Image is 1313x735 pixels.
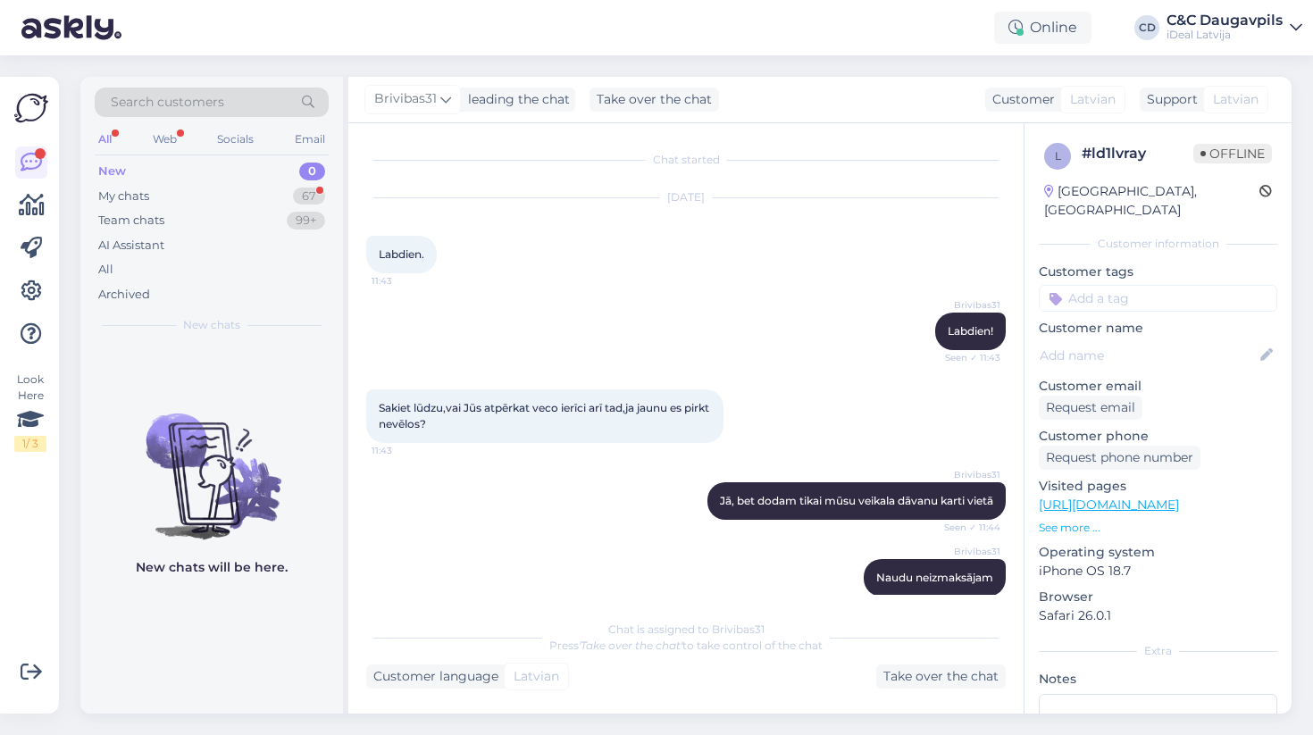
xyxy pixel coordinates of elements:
div: AI Assistant [98,237,164,255]
p: See more ... [1039,520,1277,536]
span: Latvian [1213,90,1259,109]
p: Notes [1039,670,1277,689]
div: 67 [293,188,325,205]
div: Customer information [1039,236,1277,252]
div: Customer [985,90,1055,109]
div: [DATE] [366,189,1006,205]
div: All [98,261,113,279]
div: Take over the chat [590,88,719,112]
span: New chats [183,317,240,333]
span: Press to take control of the chat [549,639,823,652]
span: Labdien. [379,247,424,261]
span: 11:43 [372,274,439,288]
span: Naudu neizmaksājam [876,571,993,584]
span: Sakiet lūdzu,vai Jūs atpērkat veco ierīci arī tad,ja jaunu es pirkt nevēlos? [379,401,712,430]
div: # ld1lvray [1082,143,1193,164]
div: C&C Daugavpils [1167,13,1283,28]
span: Latvian [514,667,559,686]
p: New chats will be here. [136,558,288,577]
p: Visited pages [1039,477,1277,496]
div: Socials [213,128,257,151]
div: iDeal Latvija [1167,28,1283,42]
a: C&C DaugavpilsiDeal Latvija [1167,13,1302,42]
span: 11:43 [372,444,439,457]
div: Customer language [366,667,498,686]
span: Search customers [111,93,224,112]
p: Customer phone [1039,427,1277,446]
div: Look Here [14,372,46,452]
div: [GEOGRAPHIC_DATA], [GEOGRAPHIC_DATA] [1044,182,1259,220]
div: 0 [299,163,325,180]
div: All [95,128,115,151]
div: Extra [1039,643,1277,659]
div: My chats [98,188,149,205]
div: Request email [1039,396,1142,420]
input: Add name [1040,346,1257,365]
span: Brivibas31 [933,545,1000,558]
div: 1 / 3 [14,436,46,452]
div: New [98,163,126,180]
div: leading the chat [461,90,570,109]
span: Brivibas31 [933,298,1000,312]
p: Safari 26.0.1 [1039,606,1277,625]
p: Customer tags [1039,263,1277,281]
p: Customer name [1039,319,1277,338]
div: 99+ [287,212,325,230]
span: l [1055,149,1061,163]
p: Operating system [1039,543,1277,562]
div: Take over the chat [876,664,1006,689]
img: Askly Logo [14,91,48,125]
div: Team chats [98,212,164,230]
span: Seen ✓ 11:43 [933,351,1000,364]
span: Latvian [1070,90,1116,109]
span: Chat is assigned to Brivibas31 [608,622,765,636]
a: [URL][DOMAIN_NAME] [1039,497,1179,513]
span: Seen ✓ 11:44 [933,521,1000,534]
div: Email [291,128,329,151]
div: Web [149,128,180,151]
p: Customer email [1039,377,1277,396]
i: 'Take over the chat' [579,639,682,652]
p: Browser [1039,588,1277,606]
div: Archived [98,286,150,304]
span: Labdien! [948,324,993,338]
div: Online [994,12,1091,44]
span: Brivibas31 [374,89,437,109]
p: iPhone OS 18.7 [1039,562,1277,580]
span: Jā, bet dodam tikai mūsu veikala dāvanu karti vietā [720,494,993,507]
div: Chat started [366,152,1006,168]
img: No chats [80,381,343,542]
input: Add a tag [1039,285,1277,312]
span: Offline [1193,144,1272,163]
span: Brivibas31 [933,468,1000,481]
div: CD [1134,15,1159,40]
div: Request phone number [1039,446,1200,470]
div: Support [1140,90,1198,109]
